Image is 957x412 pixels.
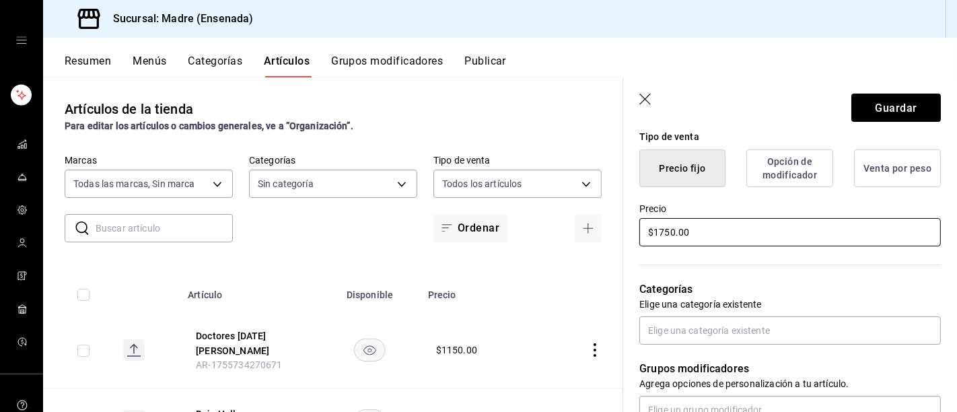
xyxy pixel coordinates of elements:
[639,283,693,296] font: Categorías
[16,35,27,46] button: cajón abierto
[433,155,491,166] font: Tipo de venta
[264,55,310,67] font: Artículos
[65,101,193,117] font: Artículos de la tienda
[875,101,917,114] font: Guardar
[639,131,699,142] font: Tipo de venta
[433,214,507,242] button: Ordenar
[347,290,394,301] font: Disponible
[331,55,443,67] font: Grupos modificadores
[196,329,304,358] button: editar-ubicación-del-producto
[442,178,522,189] font: Todos los artículos
[354,339,386,362] button: disponibilidad-producto
[458,221,499,234] font: Ordenar
[249,155,295,166] font: Categorías
[639,149,725,187] button: Precio fijo
[639,362,749,375] font: Grupos modificadores
[763,157,817,180] font: Opción de modificador
[659,163,705,174] font: Precio fijo
[65,155,97,166] font: Marcas
[196,331,269,357] font: Doctores [DATE][PERSON_NAME]
[639,378,849,389] font: Agrega opciones de personalización a tu artículo.
[65,54,957,77] div: pestañas de navegación
[436,345,441,355] font: $
[133,55,166,67] font: Menús
[639,316,941,345] input: Elige una categoría existente
[639,203,666,214] font: Precio
[65,55,111,67] font: Resumen
[851,94,941,122] button: Guardar
[196,359,282,370] font: AR-1755734270671
[188,290,222,301] font: Artículo
[65,121,353,131] font: Para editar los artículos o cambios generales, ve a “Organización”.
[441,345,477,355] font: 1150.00
[639,299,761,310] font: Elige una categoría existente
[863,163,932,174] font: Venta por peso
[464,55,506,67] font: Publicar
[96,215,233,242] input: Buscar artículo
[588,343,602,357] button: comportamiento
[73,178,195,189] font: Todas las marcas, Sin marca
[428,290,456,301] font: Precio
[746,149,833,187] button: Opción de modificador
[258,178,314,189] font: Sin categoría
[854,149,941,187] button: Venta por peso
[639,218,941,246] input: $0.00
[188,55,243,67] font: Categorías
[113,12,253,25] font: Sucursal: Madre (Ensenada)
